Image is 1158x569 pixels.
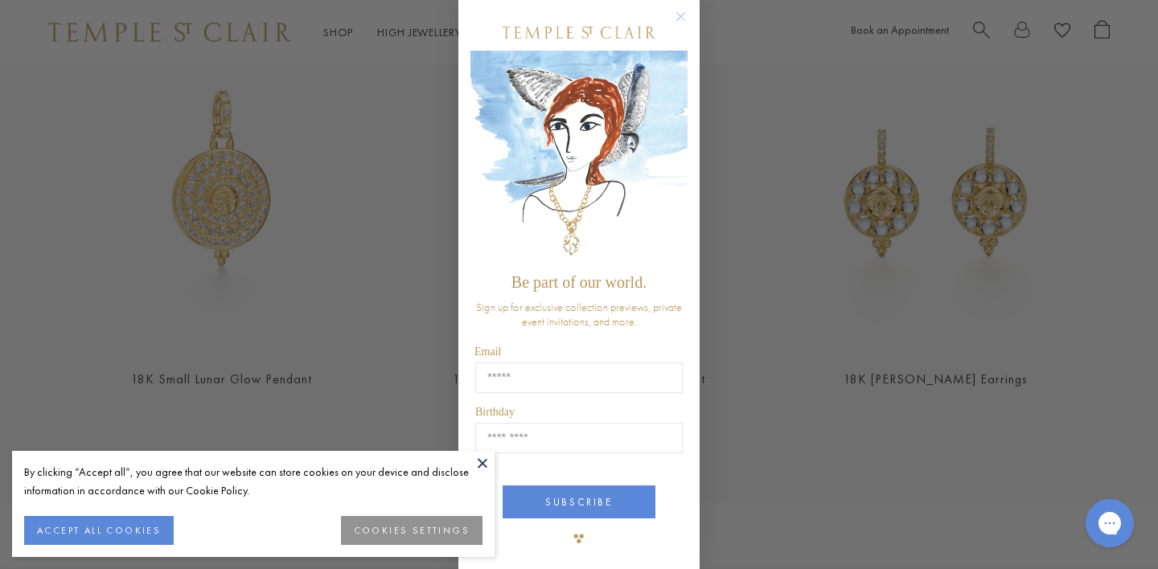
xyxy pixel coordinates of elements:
button: COOKIES SETTINGS [341,516,482,545]
button: SUBSCRIBE [503,485,655,518]
span: Birthday [475,406,515,418]
span: Email [474,346,501,358]
img: c4a9eb12-d91a-4d4a-8ee0-386386f4f338.jpeg [470,51,688,265]
input: Email [475,362,683,393]
iframe: Gorgias live chat messenger [1078,493,1142,553]
button: Close dialog [679,14,699,35]
img: Temple St. Clair [503,27,655,39]
img: TSC [563,522,595,555]
div: By clicking “Accept all”, you agree that our website can store cookies on your device and disclos... [24,463,482,500]
span: Be part of our world. [511,273,647,291]
span: Sign up for exclusive collection previews, private event invitations, and more. [476,300,682,329]
button: ACCEPT ALL COOKIES [24,516,174,545]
